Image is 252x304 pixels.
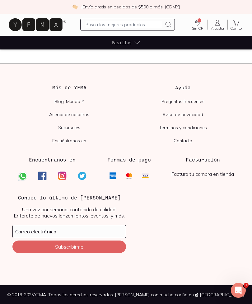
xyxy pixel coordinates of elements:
a: Sucursales [12,125,126,130]
a: Acerca de nosotros [12,112,126,117]
a: Contacto [126,138,240,143]
h3: Ayuda [126,84,240,91]
p: Una vez por semana, contenido de calidad. Entérate de nuevos lanzamientos, eventos, y más. [12,206,126,219]
a: Preguntas frecuentes [126,99,240,104]
span: 1 [244,283,249,288]
button: Subscribirme [12,241,126,253]
h3: Encuéntranos en [29,156,76,163]
a: Blog: Mundo Y [12,99,126,104]
input: mimail@gmail.com [13,225,126,238]
a: Términos y condiciones [126,125,240,130]
h3: Facturación [166,156,240,163]
input: Busca los mejores productos [86,21,162,28]
a: Arcadia [208,19,227,30]
h3: Formas de pago [107,156,151,163]
img: check [72,4,78,10]
a: Factura tu compra en tienda [171,171,234,177]
h3: Conoce lo último de [PERSON_NAME] [12,194,126,201]
a: Dirección no especificada [188,19,208,30]
span: Sin CP [192,26,203,30]
iframe: Intercom live chat [231,283,246,298]
span: [PERSON_NAME] con mucho cariño en [GEOGRAPHIC_DATA]. [115,292,245,297]
span: Pasillos [112,39,132,46]
a: Carrito [228,19,245,30]
a: Encuéntranos en [12,138,126,143]
p: ¡Envío gratis en pedidos de $500 o más! (CDMX) [82,4,180,10]
span: Arcadia [211,26,224,30]
span: Carrito [230,26,242,30]
a: Aviso de privacidad [126,112,240,117]
h3: Más de YEMA [12,84,126,91]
